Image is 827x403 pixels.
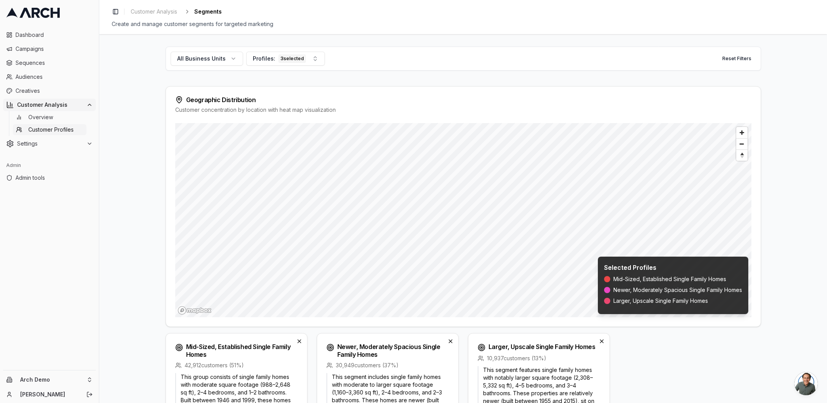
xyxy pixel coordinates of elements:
[178,306,212,315] a: Mapbox homepage
[128,6,180,17] a: Customer Analysis
[337,343,446,358] h3: Newer, Moderately Spacious Single Family Homes
[718,52,756,65] button: Reset Filters
[171,52,243,66] button: All Business Units
[3,159,96,172] div: Admin
[604,263,742,272] h3: Selected Profiles
[177,55,226,63] span: All Business Units
[17,101,83,109] span: Customer Analysis
[175,123,752,317] canvas: Map
[336,361,399,369] span: 30,949 customers ( 37 %)
[794,372,818,395] div: Open chat
[446,337,455,346] button: Deselect profile
[489,343,596,351] h3: Larger, Upscale Single Family Homes
[3,57,96,69] a: Sequences
[613,297,708,305] span: Larger, Upscale Single Family Homes
[131,8,177,16] span: Customer Analysis
[16,45,93,53] span: Campaigns
[736,149,748,161] button: Reset bearing to north
[186,343,295,358] h3: Mid-Sized, Established Single Family Homes
[3,43,96,55] a: Campaigns
[84,389,95,400] button: Log out
[20,376,83,383] span: Arch Demo
[3,29,96,41] a: Dashboard
[13,112,86,123] a: Overview
[253,54,306,63] div: Profiles:
[175,106,751,114] div: Customer concentration by location with heat map visualization
[16,59,93,67] span: Sequences
[3,373,96,386] button: Arch Demo
[487,354,546,362] span: 10,937 customers ( 13 %)
[185,361,244,369] span: 42,912 customers ( 51 %)
[16,87,93,95] span: Creatives
[3,137,96,150] button: Settings
[295,337,304,346] button: Deselect profile
[128,6,222,17] nav: breadcrumb
[16,31,93,39] span: Dashboard
[613,286,742,294] span: Newer, Moderately Spacious Single Family Homes
[17,140,83,148] span: Settings
[28,113,53,121] span: Overview
[194,8,222,16] span: Segments
[16,73,93,81] span: Audiences
[20,391,78,398] a: [PERSON_NAME]
[3,172,96,184] a: Admin tools
[16,174,93,182] span: Admin tools
[3,85,96,97] a: Creatives
[736,127,748,138] button: Zoom in
[736,138,748,149] button: Zoom out
[278,54,306,63] div: 3 selected
[112,20,815,28] div: Create and manage customer segments for targeted marketing
[3,99,96,111] button: Customer Analysis
[735,151,748,160] span: Reset bearing to north
[28,126,74,134] span: Customer Profiles
[597,337,606,346] button: Deselect profile
[13,124,86,135] a: Customer Profiles
[3,71,96,83] a: Audiences
[175,96,751,104] div: Geographic Distribution
[613,275,726,283] span: Mid-Sized, Established Single Family Homes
